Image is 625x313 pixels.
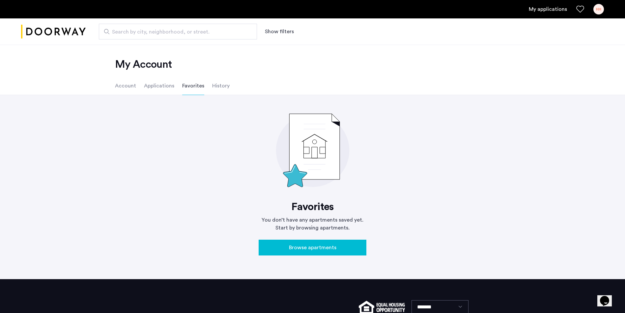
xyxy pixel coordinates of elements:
[182,77,204,95] li: Favorites
[259,240,366,255] button: button
[529,5,567,13] a: My application
[212,77,230,95] li: History
[597,287,618,306] iframe: chat widget
[115,77,136,95] li: Account
[259,200,366,213] h2: Favorites
[144,77,174,95] li: Applications
[99,24,257,39] input: Apartment Search
[115,58,510,71] h2: My Account
[265,28,294,36] button: Show or hide filters
[576,5,584,13] a: Favorites
[21,19,86,44] img: logo
[593,4,604,14] div: HH
[21,19,86,44] a: Cazamio logo
[259,216,366,232] p: You don’t have any apartments saved yet. Start by browsing apartments.
[112,28,239,36] span: Search by city, neighborhood, or street.
[289,244,336,252] span: Browse apartments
